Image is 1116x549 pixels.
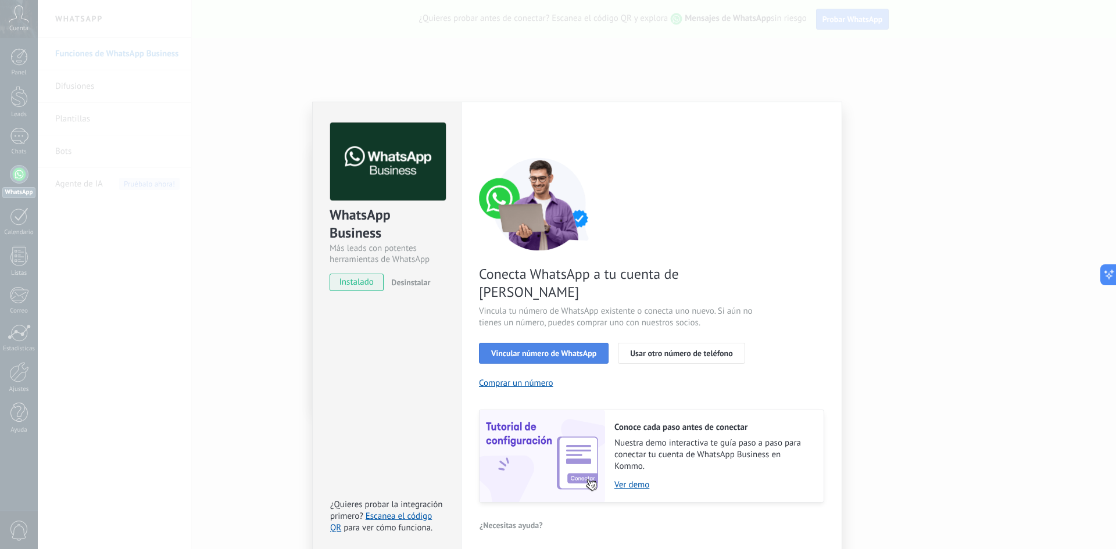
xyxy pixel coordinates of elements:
div: Más leads con potentes herramientas de WhatsApp [330,243,444,265]
button: Desinstalar [387,274,430,291]
a: Ver demo [614,479,812,490]
button: Comprar un número [479,378,553,389]
button: ¿Necesitas ayuda? [479,516,543,534]
span: Desinstalar [391,277,430,288]
span: instalado [330,274,383,291]
button: Usar otro número de teléfono [618,343,745,364]
span: Vincula tu número de WhatsApp existente o conecta uno nuevo. Si aún no tienes un número, puedes c... [479,306,756,329]
a: Escanea el código QR [330,511,432,533]
span: para ver cómo funciona. [344,522,432,533]
span: ¿Quieres probar la integración primero? [330,499,443,522]
h2: Conoce cada paso antes de conectar [614,422,812,433]
div: WhatsApp Business [330,206,444,243]
img: logo_main.png [330,123,446,201]
span: Nuestra demo interactiva te guía paso a paso para conectar tu cuenta de WhatsApp Business en Kommo. [614,437,812,472]
img: connect number [479,157,601,250]
span: Usar otro número de teléfono [630,349,732,357]
button: Vincular número de WhatsApp [479,343,609,364]
span: Conecta WhatsApp a tu cuenta de [PERSON_NAME] [479,265,756,301]
span: Vincular número de WhatsApp [491,349,596,357]
span: ¿Necesitas ayuda? [480,521,543,529]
